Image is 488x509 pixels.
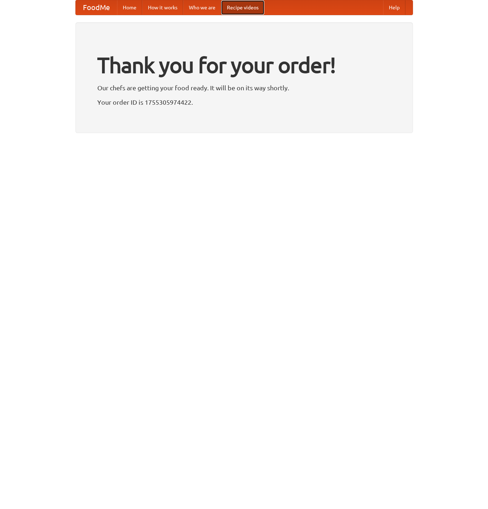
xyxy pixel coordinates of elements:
[142,0,183,15] a: How it works
[76,0,117,15] a: FoodMe
[183,0,221,15] a: Who we are
[97,82,391,93] p: Our chefs are getting your food ready. It will be on its way shortly.
[117,0,142,15] a: Home
[221,0,264,15] a: Recipe videos
[383,0,405,15] a: Help
[97,48,391,82] h1: Thank you for your order!
[97,97,391,108] p: Your order ID is 1755305974422.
